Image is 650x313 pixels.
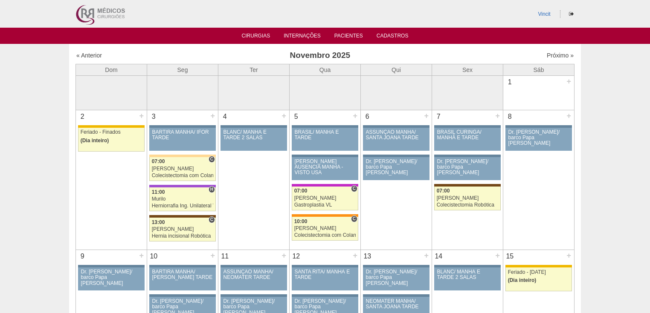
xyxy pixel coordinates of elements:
[505,128,572,151] a: Dr. [PERSON_NAME]/ barco Papa [PERSON_NAME]
[81,129,142,135] div: Feriado - Finados
[76,110,89,123] div: 2
[292,214,358,217] div: Key: São Luiz - SCS
[432,110,445,123] div: 7
[361,250,374,263] div: 13
[351,215,357,222] span: Consultório
[363,267,429,290] a: Dr. [PERSON_NAME]/ barco Papa [PERSON_NAME]
[280,250,287,261] div: +
[294,226,356,231] div: [PERSON_NAME]
[569,11,574,17] i: Sair
[538,11,551,17] a: Vincit
[209,156,215,163] span: Consultório
[149,155,216,157] div: Key: Bartira
[284,33,321,41] a: Internações
[363,128,429,151] a: ASSUNÇÃO MANHÃ/ SANTA JOANA TARDE
[138,110,145,121] div: +
[437,269,498,280] div: BLANC/ MANHÃ E TARDE 2 SALAS
[78,125,145,128] div: Key: Feriado
[221,128,287,151] a: BLANC/ MANHÃ E TARDE 2 SALAS
[292,294,358,297] div: Key: Aviso
[147,110,160,123] div: 3
[294,218,308,224] span: 10:00
[508,270,570,275] div: Feriado - [DATE]
[292,187,358,210] a: C 07:00 [PERSON_NAME] Gastroplastia VL
[547,52,574,59] a: Próximo »
[503,250,517,263] div: 15
[294,188,308,194] span: 07:00
[147,250,160,263] div: 10
[221,125,287,128] div: Key: Aviso
[565,110,572,121] div: +
[292,267,358,290] a: SANTA RITA/ MANHÃ E TARDE
[76,250,89,263] div: 9
[434,187,501,210] a: 07:00 [PERSON_NAME] Colecistectomia Robótica
[434,157,501,180] a: Dr. [PERSON_NAME]/ barco Papa [PERSON_NAME]
[78,267,145,290] a: Dr. [PERSON_NAME]/ barco Papa [PERSON_NAME]
[363,294,429,297] div: Key: Aviso
[209,186,215,193] span: Hospital
[147,64,218,75] th: Seg
[149,185,216,187] div: Key: IFOR
[361,64,432,75] th: Qui
[437,195,499,201] div: [PERSON_NAME]
[149,157,216,181] a: C 07:00 [PERSON_NAME] Colecistectomia com Colangiografia VL
[152,219,165,225] span: 13:00
[290,110,303,123] div: 5
[366,269,427,286] div: Dr. [PERSON_NAME]/ barco Papa [PERSON_NAME]
[366,159,427,176] div: Dr. [PERSON_NAME]/ barco Papa [PERSON_NAME]
[152,189,165,195] span: 11:00
[152,166,214,172] div: [PERSON_NAME]
[361,110,374,123] div: 6
[434,265,501,267] div: Key: Aviso
[294,202,356,208] div: Gastroplastia VL
[434,125,501,128] div: Key: Aviso
[423,110,430,121] div: +
[149,265,216,267] div: Key: Aviso
[149,294,216,297] div: Key: Aviso
[494,110,501,121] div: +
[78,128,145,152] a: Feriado - Finados (Dia inteiro)
[76,52,102,59] a: « Anterior
[280,110,287,121] div: +
[221,267,287,290] a: ASSUNÇÃO MANHÃ/ NEOMATER TARDE
[508,277,537,283] span: (Dia inteiro)
[290,250,303,263] div: 12
[218,110,232,123] div: 4
[366,299,427,310] div: NEOMATER MANHÃ/ SANTA JOANA TARDE
[295,129,356,141] div: BRASIL/ MANHÃ E TARDE
[149,187,216,211] a: H 11:00 Murilo Herniorrafia Ing. Unilateral VL
[437,159,498,176] div: Dr. [PERSON_NAME]/ barco Papa [PERSON_NAME]
[149,128,216,151] a: BARTIRA MANHÃ/ IFOR TARDE
[294,233,356,238] div: Colecistectomia com Colangiografia VL
[494,250,501,261] div: +
[565,250,572,261] div: +
[295,159,356,176] div: [PERSON_NAME] AUSENCIA MANHA - VISTO USA
[149,215,216,218] div: Key: Santa Joana
[152,129,213,141] div: BARTIRA MANHÃ/ IFOR TARDE
[196,49,444,62] h3: Novembro 2025
[334,33,363,41] a: Pacientes
[434,267,501,290] a: BLANC/ MANHÃ E TARDE 2 SALAS
[423,250,430,261] div: +
[292,125,358,128] div: Key: Aviso
[565,76,572,87] div: +
[505,265,572,267] div: Key: Feriado
[78,265,145,267] div: Key: Aviso
[152,158,165,164] span: 07:00
[149,267,216,290] a: BARTIRA MANHÃ/ [PERSON_NAME] TARDE
[295,269,356,280] div: SANTA RITA/ MANHÃ E TARDE
[437,188,450,194] span: 07:00
[351,250,359,261] div: +
[223,269,284,280] div: ASSUNÇÃO MANHÃ/ NEOMATER TARDE
[292,265,358,267] div: Key: Aviso
[221,265,287,267] div: Key: Aviso
[351,110,359,121] div: +
[81,269,142,286] div: Dr. [PERSON_NAME]/ barco Papa [PERSON_NAME]
[149,218,216,241] a: C 13:00 [PERSON_NAME] Hernia incisional Robótica
[434,184,501,187] div: Key: Santa Joana
[292,184,358,187] div: Key: Maria Braido
[292,155,358,157] div: Key: Aviso
[152,196,214,202] div: Murilo
[152,269,213,280] div: BARTIRA MANHÃ/ [PERSON_NAME] TARDE
[209,216,215,223] span: Consultório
